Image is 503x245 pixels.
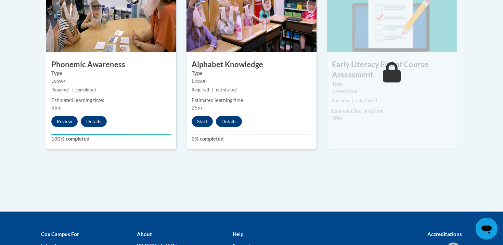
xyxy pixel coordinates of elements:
[137,231,152,237] b: About
[476,218,498,240] iframe: Button to launch messaging window
[192,97,311,104] div: Estimated learning time:
[352,98,353,103] span: |
[192,105,202,111] span: 25m
[192,116,213,127] button: Start
[41,231,79,237] b: Cox Campus For
[332,107,452,115] div: Estimated learning time:
[327,59,457,81] h3: Early Literacy End of Course Assessment
[233,231,243,237] b: Help
[76,87,96,92] span: completed
[51,134,171,135] div: Your progress
[72,87,73,92] span: |
[332,88,452,95] div: Assessment
[332,80,452,88] label: Type
[192,135,311,143] label: 0% completed
[51,116,78,127] button: Review
[427,231,462,237] b: Accreditations
[51,77,171,85] div: Lesson
[51,70,171,77] label: Type
[51,97,171,104] div: Estimated learning time:
[192,87,209,92] span: Required
[332,115,342,121] span: 20m
[216,116,242,127] button: Details
[212,87,213,92] span: |
[192,77,311,85] div: Lesson
[51,87,69,92] span: Required
[356,98,377,103] span: not started
[332,98,349,103] span: Required
[51,135,171,143] label: 100% completed
[192,70,311,77] label: Type
[186,59,317,70] h3: Alphabet Knowledge
[46,59,176,70] h3: Phonemic Awareness
[51,105,62,111] span: 55m
[81,116,107,127] button: Details
[216,87,237,92] span: not started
